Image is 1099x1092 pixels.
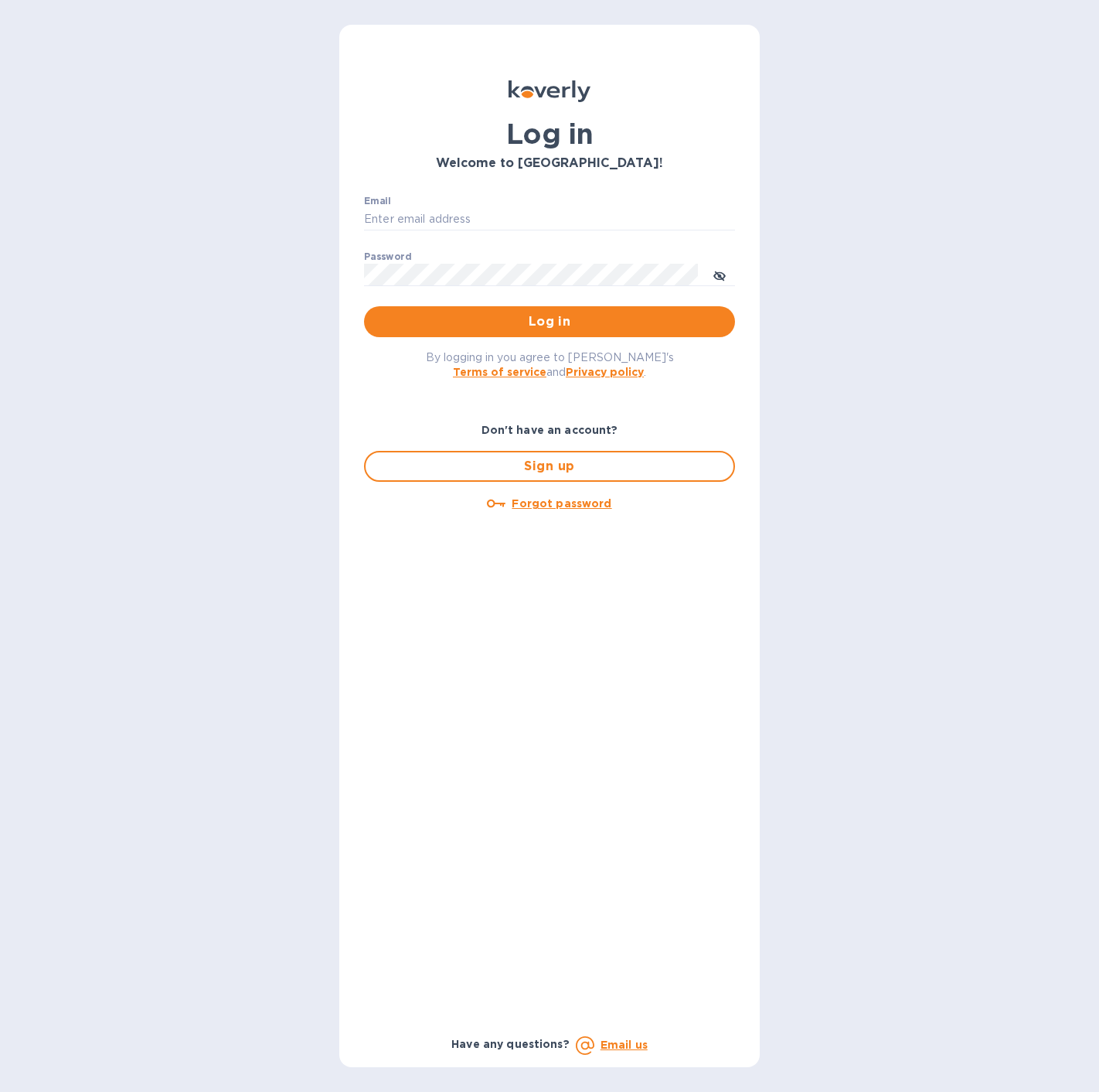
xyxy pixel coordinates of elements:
u: Forgot password [512,497,611,510]
a: Privacy policy [566,366,644,378]
a: Email us [601,1039,648,1051]
button: toggle password visibility [704,259,735,290]
span: Sign up [378,457,721,476]
b: Don't have an account? [481,424,618,436]
label: Password [364,252,411,261]
button: Log in [364,306,735,337]
b: Have any questions? [451,1038,570,1050]
img: Koverly [509,80,590,102]
h3: Welcome to [GEOGRAPHIC_DATA]! [364,156,735,171]
span: By logging in you agree to [PERSON_NAME]'s and . [426,351,674,378]
span: Log in [376,312,723,331]
h1: Log in [364,118,735,150]
input: Enter email address [364,208,735,231]
a: Terms of service [453,366,546,378]
button: Sign up [364,451,735,482]
label: Email [364,196,391,206]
